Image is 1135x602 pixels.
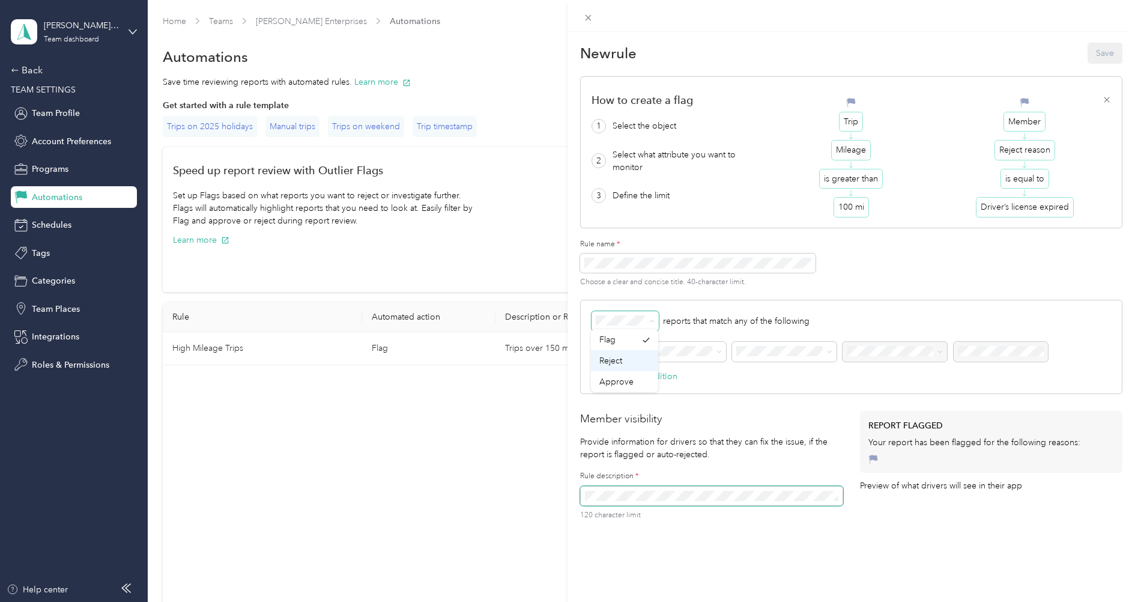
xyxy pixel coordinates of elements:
p: How to create a flag [592,94,693,106]
p: is equal to [1000,169,1049,189]
p: Your report has been flagged for the following reasons: [868,436,1115,449]
span: Flag [599,335,616,345]
p: Preview of what drivers will see in their app [860,479,1123,492]
label: Rule description [580,471,843,482]
div: Select what attribute you want to monitor [592,148,765,174]
p: 2 [592,153,607,168]
label: Rule name [580,239,1122,250]
p: Member [1003,112,1046,132]
iframe: Everlance-gr Chat Button Frame [1068,535,1135,602]
p: 3 [592,188,607,203]
div: Select the object [592,119,765,134]
p: Reject reason [994,140,1055,160]
span: Reject [599,356,622,366]
p: Provide information for drivers so that they can fix the issue, if the report is flagged or auto-... [580,436,843,461]
p: is greater than [819,169,883,189]
span: REPORT FLAGGED [868,419,1115,432]
p: Driver’s license expired [976,197,1074,217]
div: Define the limit [592,188,765,203]
p: 1 [592,119,607,134]
p: Mileage [831,140,871,160]
p: reports that match any of the following [592,311,1112,332]
p: 120 character limit [580,510,843,521]
p: Choose a clear and concise title. 40-character limit. [580,277,807,288]
h2: Member visibility [580,411,843,427]
p: 100 mi [834,197,869,217]
p: Trip [839,112,863,132]
h1: New rule [580,47,637,59]
span: Approve [599,377,634,387]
